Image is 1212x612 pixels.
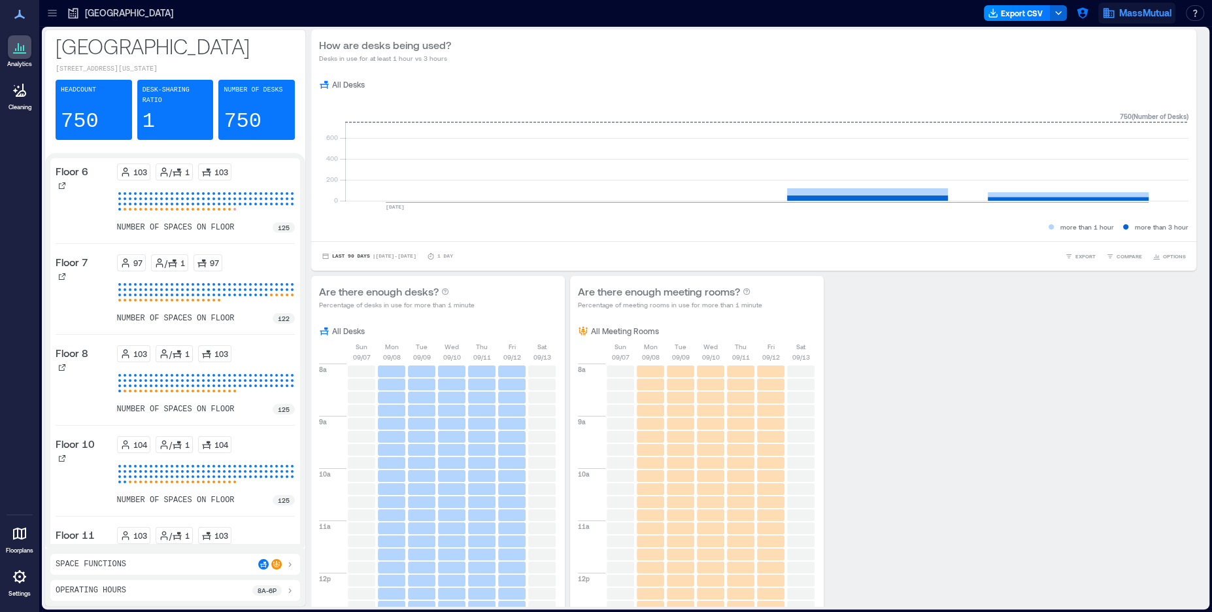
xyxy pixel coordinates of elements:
p: 11a [578,521,590,532]
p: 12p [319,573,331,584]
p: 09/08 [642,352,660,362]
text: [DATE] [386,204,405,210]
p: Mon [385,341,399,352]
p: 1 [180,258,185,268]
p: Sat [537,341,547,352]
p: 8a [319,364,327,375]
tspan: 200 [326,175,338,183]
p: 09/13 [792,352,810,362]
p: 1 Day [437,252,453,260]
p: 09/13 [533,352,551,362]
p: 125 [278,222,290,233]
a: Cleaning [3,75,36,115]
p: 09/10 [702,352,720,362]
p: Floor 7 [56,254,88,270]
p: 10a [319,469,331,479]
p: 09/11 [473,352,491,362]
p: Headcount [61,85,96,95]
p: [GEOGRAPHIC_DATA] [56,33,295,59]
p: number of spaces on floor [117,404,235,415]
p: [GEOGRAPHIC_DATA] [85,7,173,20]
p: Fri [767,341,775,352]
p: Percentage of meeting rooms in use for more than 1 minute [578,299,762,310]
p: 103 [214,167,228,177]
span: OPTIONS [1163,252,1186,260]
p: 09/10 [443,352,461,362]
p: Operating Hours [56,585,126,596]
p: number of spaces on floor [117,495,235,505]
button: Last 90 Days |[DATE]-[DATE] [319,250,419,263]
p: Number of Desks [224,85,282,95]
p: 750 [224,109,261,135]
button: MassMutual [1098,3,1175,24]
span: MassMutual [1119,7,1171,20]
p: Floor 11 [56,527,95,543]
p: Settings [8,590,31,598]
p: Tue [675,341,686,352]
p: Sun [356,341,367,352]
p: Percentage of desks in use for more than 1 minute [319,299,475,310]
p: 10a [578,469,590,479]
p: 125 [278,404,290,415]
p: Floor 8 [56,345,88,361]
p: / [169,348,172,359]
p: 125 [278,495,290,505]
p: 09/09 [413,352,431,362]
p: number of spaces on floor [117,313,235,324]
p: Thu [476,341,488,352]
p: Tue [416,341,428,352]
tspan: 400 [326,154,338,162]
p: 09/12 [503,352,521,362]
p: 8a - 6p [258,585,277,596]
p: 09/07 [353,352,371,362]
p: 9a [319,416,327,427]
p: Cleaning [8,103,31,111]
p: 1 [185,167,190,177]
p: Fri [509,341,516,352]
p: 8a [578,364,586,375]
p: Space Functions [56,559,126,569]
p: Wed [703,341,718,352]
button: COMPARE [1103,250,1145,263]
p: All Desks [332,79,365,90]
p: Desks in use for at least 1 hour vs 3 hours [319,53,451,63]
p: Desk-sharing ratio [143,85,209,106]
p: 103 [133,530,147,541]
p: 9a [578,416,586,427]
p: / [169,439,172,450]
p: 103 [133,348,147,359]
button: OPTIONS [1150,250,1188,263]
a: Floorplans [2,518,37,558]
p: Floorplans [6,547,33,554]
p: Floor 6 [56,163,88,179]
a: Settings [4,561,35,602]
p: 104 [214,439,228,450]
button: Export CSV [984,5,1051,21]
p: Sun [614,341,626,352]
p: 09/09 [672,352,690,362]
p: Wed [445,341,459,352]
p: All Desks [332,326,365,336]
button: EXPORT [1062,250,1098,263]
p: / [169,530,172,541]
tspan: 600 [326,133,338,141]
p: more than 3 hour [1135,222,1188,232]
span: EXPORT [1075,252,1096,260]
p: 09/08 [383,352,401,362]
p: number of spaces on floor [117,222,235,233]
tspan: 0 [334,196,338,204]
p: 09/07 [612,352,630,362]
p: 1 [185,530,190,541]
p: Floor 10 [56,436,95,452]
p: 12p [578,573,590,584]
p: more than 1 hour [1060,222,1114,232]
p: Thu [735,341,747,352]
p: 97 [210,258,219,268]
p: / [165,258,167,268]
p: 103 [214,530,228,541]
p: Are there enough meeting rooms? [578,284,740,299]
span: COMPARE [1117,252,1142,260]
p: 750 [61,109,99,135]
p: 09/11 [732,352,750,362]
p: 1 [185,439,190,450]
